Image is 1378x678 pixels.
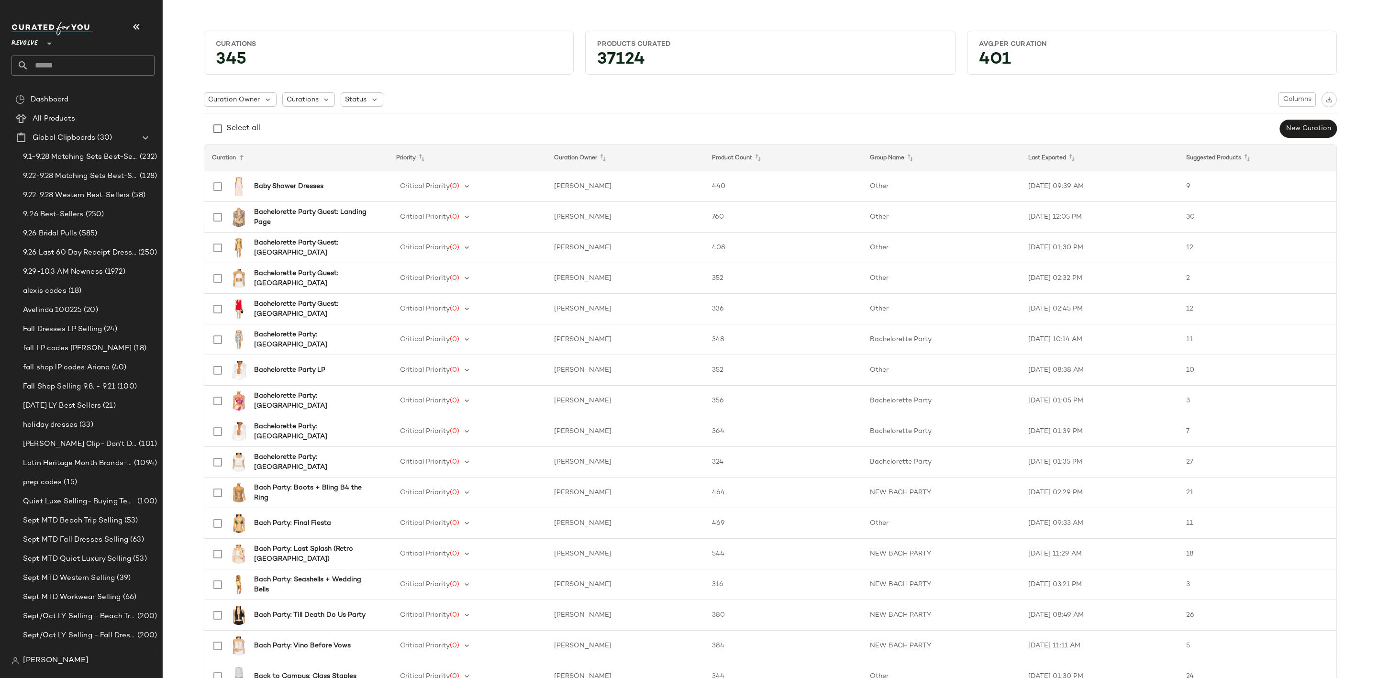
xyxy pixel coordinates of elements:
[229,514,248,533] img: YLLR-WX5_V1.jpg
[254,422,377,442] b: Bachelorette Party: [GEOGRAPHIC_DATA]
[400,428,450,435] span: Critical Priority
[102,324,117,335] span: (24)
[704,478,862,508] td: 464
[1178,171,1336,202] td: 9
[704,324,862,355] td: 348
[704,508,862,539] td: 469
[1021,355,1178,386] td: [DATE] 08:38 AM
[23,534,128,545] span: Sept MTD Fall Dresses Selling
[204,144,389,171] th: Curation
[450,550,459,557] span: (0)
[546,478,704,508] td: [PERSON_NAME]
[23,324,102,335] span: Fall Dresses LP Selling
[1178,386,1336,416] td: 3
[254,268,377,289] b: Bachelorette Party Guest: [GEOGRAPHIC_DATA]
[254,391,377,411] b: Bachelorette Party: [GEOGRAPHIC_DATA]
[23,305,82,316] span: Avelinda 100225
[1021,569,1178,600] td: [DATE] 03:21 PM
[1178,294,1336,324] td: 12
[597,40,943,49] div: Products Curated
[1021,202,1178,233] td: [DATE] 12:05 PM
[1280,120,1337,138] button: New Curation
[287,95,319,105] span: Curations
[11,33,38,50] span: Revolve
[546,294,704,324] td: [PERSON_NAME]
[121,592,137,603] span: (66)
[1021,478,1178,508] td: [DATE] 02:29 PM
[400,367,450,374] span: Critical Priority
[95,133,112,144] span: (30)
[137,439,157,450] span: (101)
[115,573,131,584] span: (39)
[1178,478,1336,508] td: 21
[1021,539,1178,569] td: [DATE] 11:29 AM
[23,611,135,622] span: Sept/Oct LY Selling - Beach Trip
[862,171,1020,202] td: Other
[1021,386,1178,416] td: [DATE] 01:05 PM
[862,631,1020,661] td: NEW BACH PARTY
[450,367,459,374] span: (0)
[450,305,459,312] span: (0)
[862,324,1020,355] td: Bachelorette Party
[229,606,248,625] img: SPDW-WS2146_V1.jpg
[254,238,377,258] b: Bachelorette Party Guest: [GEOGRAPHIC_DATA]
[254,365,325,375] b: Bachelorette Party LP
[229,483,248,502] img: ROFR-WS337_V1.jpg
[450,336,459,343] span: (0)
[254,299,377,319] b: Bachelorette Party Guest: [GEOGRAPHIC_DATA]
[1278,92,1316,107] button: Columns
[704,263,862,294] td: 352
[450,183,459,190] span: (0)
[1178,447,1336,478] td: 27
[1178,144,1336,171] th: Suggested Products
[450,244,459,251] span: (0)
[546,144,704,171] th: Curation Owner
[254,330,377,350] b: Bachelorette Party: [GEOGRAPHIC_DATA]
[254,452,377,472] b: Bachelorette Party: [GEOGRAPHIC_DATA]
[1021,294,1178,324] td: [DATE] 02:45 PM
[33,113,75,124] span: All Products
[23,655,89,667] span: [PERSON_NAME]
[1178,416,1336,447] td: 7
[971,53,1333,70] div: 401
[23,267,103,278] span: 9.29-10.3 AM Newness
[130,190,145,201] span: (58)
[23,439,137,450] span: [PERSON_NAME] Clip- Don't Delete
[135,611,157,622] span: (200)
[862,355,1020,386] td: Other
[23,286,67,297] span: alexis codes
[136,247,157,258] span: (250)
[400,336,450,343] span: Critical Priority
[450,275,459,282] span: (0)
[450,520,459,527] span: (0)
[1178,324,1336,355] td: 11
[23,649,135,660] span: Sept/Oct LY Selling - Quiet Luxe
[862,416,1020,447] td: Bachelorette Party
[1178,202,1336,233] td: 30
[546,569,704,600] td: [PERSON_NAME]
[704,600,862,631] td: 380
[23,247,136,258] span: 9.26 Last 60 Day Receipt Dresses Selling
[1021,233,1178,263] td: [DATE] 01:30 PM
[110,362,127,373] span: (40)
[229,545,248,564] img: BENE-WS156_V1.jpg
[23,381,115,392] span: Fall Shop Selling 9.8. - 9.21
[135,649,157,660] span: (200)
[132,343,147,354] span: (18)
[450,213,459,221] span: (0)
[11,22,93,35] img: cfy_white_logo.C9jOOHJF.svg
[450,428,459,435] span: (0)
[704,631,862,661] td: 384
[1021,324,1178,355] td: [DATE] 10:14 AM
[400,275,450,282] span: Critical Priority
[546,355,704,386] td: [PERSON_NAME]
[1021,631,1178,661] td: [DATE] 11:11 AM
[23,477,62,488] span: prep codes
[704,569,862,600] td: 316
[704,355,862,386] td: 352
[31,94,68,105] span: Dashboard
[132,458,157,469] span: (1094)
[1283,96,1311,103] span: Columns
[450,642,459,649] span: (0)
[101,400,116,411] span: (21)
